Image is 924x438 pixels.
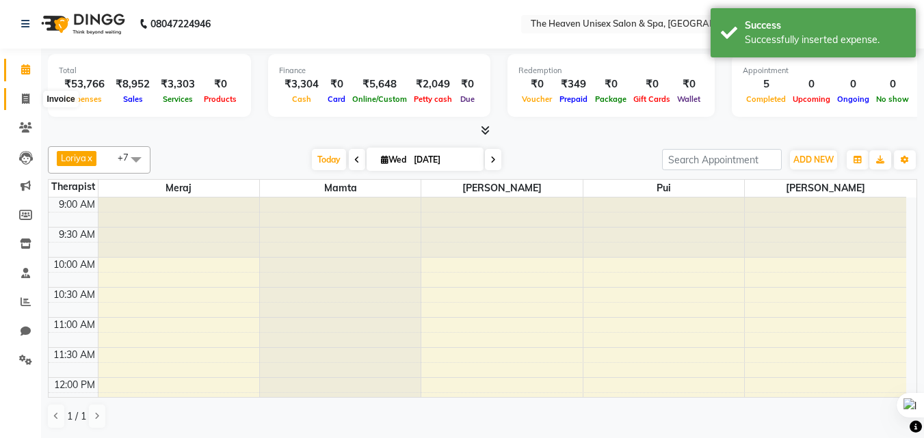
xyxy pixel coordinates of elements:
span: No show [873,94,912,104]
div: ₹349 [555,77,592,92]
span: Petty cash [410,94,456,104]
span: Prepaid [556,94,591,104]
div: ₹0 [630,77,674,92]
span: Gift Cards [630,94,674,104]
span: Due [457,94,478,104]
div: Finance [279,65,479,77]
div: 9:30 AM [56,228,98,242]
span: Services [159,94,196,104]
div: 10:30 AM [51,288,98,302]
span: Wed [378,154,410,165]
b: 08047224946 [150,5,211,43]
span: Wallet [674,94,704,104]
div: 0 [789,77,834,92]
div: ₹3,303 [155,77,200,92]
input: 2025-09-03 [410,150,478,170]
div: Redemption [518,65,704,77]
span: [PERSON_NAME] [745,180,906,197]
input: Search Appointment [662,149,782,170]
div: 11:30 AM [51,348,98,362]
div: 9:00 AM [56,197,98,212]
span: Loriya [61,152,86,163]
span: Today [312,149,346,170]
div: ₹0 [200,77,240,92]
div: ₹0 [518,77,555,92]
div: 5 [743,77,789,92]
span: Expenses [64,94,105,104]
div: ₹0 [456,77,479,92]
span: Package [592,94,630,104]
div: ₹0 [324,77,349,92]
div: ₹3,304 [279,77,324,92]
div: ₹53,766 [59,77,110,92]
div: ₹2,049 [410,77,456,92]
span: Online/Custom [349,94,410,104]
span: Upcoming [789,94,834,104]
span: Mamta [260,180,421,197]
span: Products [200,94,240,104]
span: Sales [120,94,146,104]
div: Invoice [43,91,78,107]
span: Card [324,94,349,104]
span: [PERSON_NAME] [421,180,582,197]
div: Success [745,18,906,33]
span: 1 / 1 [67,409,86,424]
div: Therapist [49,180,98,194]
div: 11:00 AM [51,318,98,332]
span: Completed [743,94,789,104]
span: +7 [118,152,139,163]
span: Ongoing [834,94,873,104]
div: ₹8,952 [110,77,155,92]
div: Total [59,65,240,77]
div: Successfully inserted expense. [745,33,906,47]
div: Appointment [743,65,912,77]
img: logo [35,5,129,43]
a: x [86,152,92,163]
div: 0 [834,77,873,92]
div: 12:00 PM [51,378,98,392]
div: 0 [873,77,912,92]
span: ADD NEW [793,154,834,165]
span: pui [583,180,744,197]
span: Meraj [98,180,259,197]
div: ₹5,648 [349,77,410,92]
div: ₹0 [674,77,704,92]
span: Voucher [518,94,555,104]
div: ₹0 [592,77,630,92]
div: 10:00 AM [51,258,98,272]
span: Cash [289,94,315,104]
button: ADD NEW [790,150,837,169]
